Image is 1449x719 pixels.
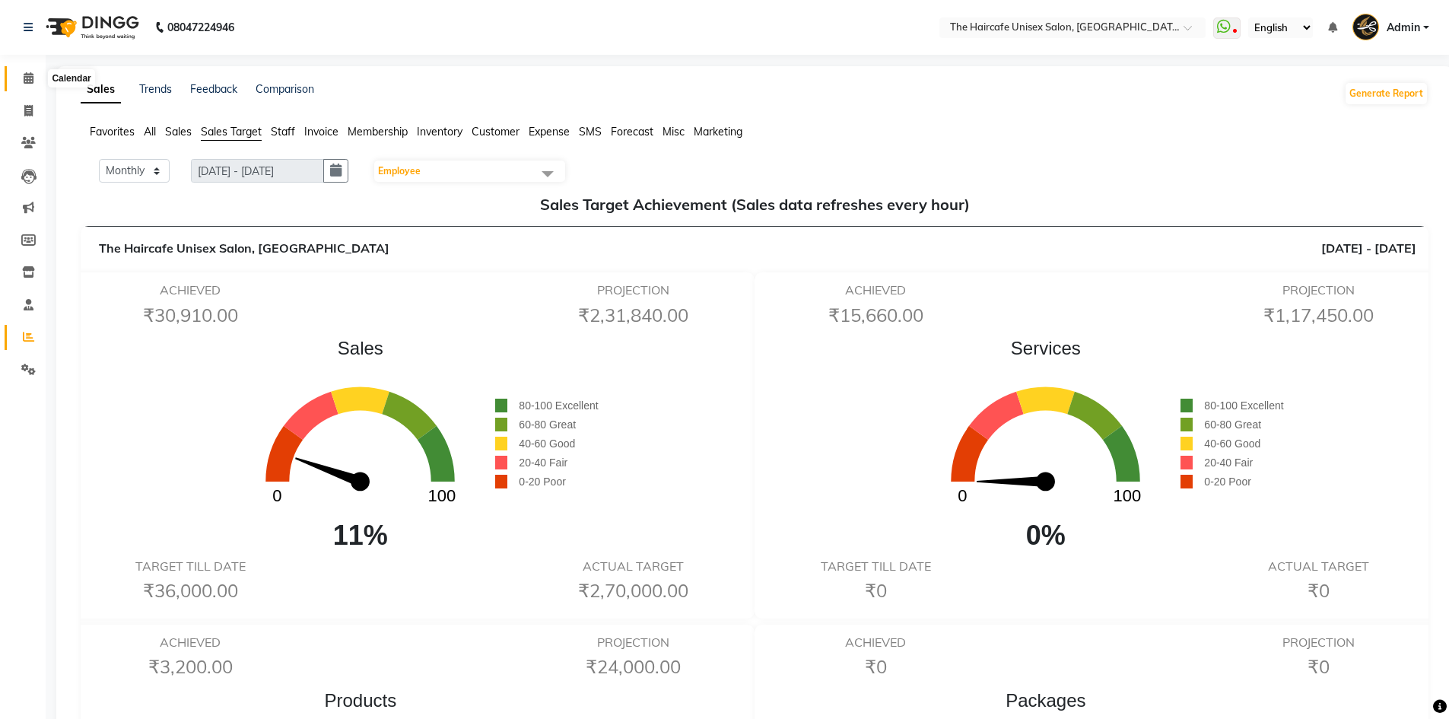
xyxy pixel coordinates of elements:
[1352,14,1379,40] img: Admin
[777,656,975,678] h6: ₹0
[519,399,598,412] span: 80-100 Excellent
[1219,656,1418,678] h6: ₹0
[1204,399,1283,412] span: 80-100 Excellent
[93,196,1416,214] h5: Sales Target Achievement (Sales data refreshes every hour)
[225,335,495,362] span: Sales
[99,240,389,256] span: The Haircafe Unisex Salon, [GEOGRAPHIC_DATA]
[48,69,94,87] div: Calendar
[472,125,520,138] span: Customer
[529,125,570,138] span: Expense
[910,687,1180,714] span: Packages
[39,6,143,49] img: logo
[1204,476,1250,488] span: 0-20 Poor
[1219,559,1418,574] h6: ACTUAL TARGET
[777,559,975,574] h6: TARGET TILL DATE
[519,418,576,431] span: 60-80 Great
[91,559,290,574] h6: TARGET TILL DATE
[304,125,338,138] span: Invoice
[91,656,290,678] h6: ₹3,200.00
[534,559,732,574] h6: ACTUAL TARGET
[611,125,653,138] span: Forecast
[139,82,172,96] a: Trends
[694,125,742,138] span: Marketing
[777,283,975,297] h6: ACHIEVED
[191,159,324,183] input: DD/MM/YYYY-DD/MM/YYYY
[1387,20,1420,36] span: Admin
[1204,457,1253,469] span: 20-40 Fair
[256,82,314,96] a: Comparison
[1114,487,1142,506] text: 100
[225,687,495,714] span: Products
[519,476,565,488] span: 0-20 Poor
[1204,437,1260,450] span: 40-60 Good
[91,304,290,326] h6: ₹30,910.00
[1321,239,1416,257] span: [DATE] - [DATE]
[144,125,156,138] span: All
[91,283,290,297] h6: ACHIEVED
[271,125,295,138] span: Staff
[777,304,975,326] h6: ₹15,660.00
[225,515,495,556] span: 11%
[663,125,685,138] span: Misc
[417,125,462,138] span: Inventory
[519,457,567,469] span: 20-40 Fair
[958,487,968,506] text: 0
[348,125,408,138] span: Membership
[273,487,282,506] text: 0
[190,82,237,96] a: Feedback
[378,165,421,177] span: Employee
[534,283,732,297] h6: PROJECTION
[165,125,192,138] span: Sales
[534,656,732,678] h6: ₹24,000.00
[201,125,262,138] span: Sales Target
[1219,304,1418,326] h6: ₹1,17,450.00
[777,635,975,650] h6: ACHIEVED
[90,125,135,138] span: Favorites
[519,437,575,450] span: 40-60 Good
[1219,635,1418,650] h6: PROJECTION
[1204,418,1261,431] span: 60-80 Great
[167,6,234,49] b: 08047224946
[534,580,732,602] h6: ₹2,70,000.00
[777,580,975,602] h6: ₹0
[910,335,1180,362] span: Services
[1219,283,1418,297] h6: PROJECTION
[1219,580,1418,602] h6: ₹0
[534,304,732,326] h6: ₹2,31,840.00
[1346,83,1427,104] button: Generate Report
[91,580,290,602] h6: ₹36,000.00
[428,487,456,506] text: 100
[534,635,732,650] h6: PROJECTION
[910,515,1180,556] span: 0%
[91,635,290,650] h6: ACHIEVED
[579,125,602,138] span: SMS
